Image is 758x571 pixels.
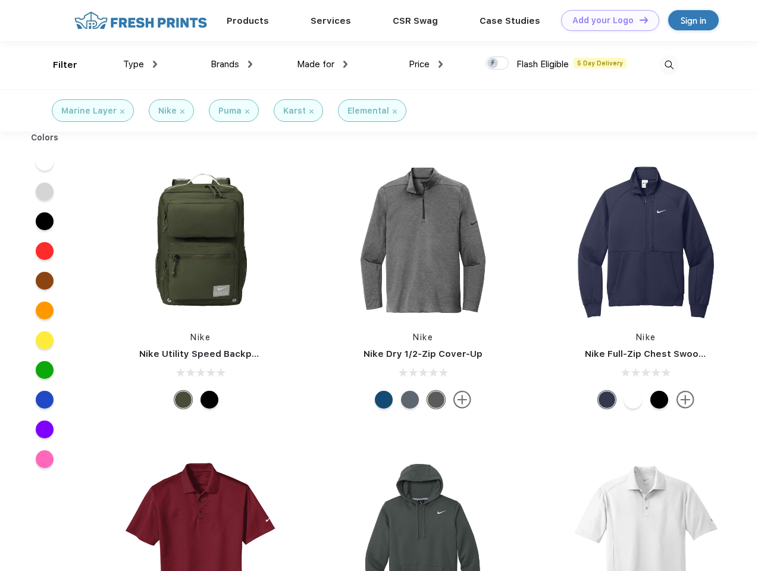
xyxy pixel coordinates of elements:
img: filter_cancel.svg [245,109,249,114]
div: Karst [283,105,306,117]
a: Nike [413,332,433,342]
img: filter_cancel.svg [393,109,397,114]
span: 5 Day Delivery [574,58,627,68]
div: Midnight Navy [598,391,616,409]
img: func=resize&h=266 [344,161,502,319]
img: filter_cancel.svg [309,109,314,114]
img: func=resize&h=266 [567,161,725,319]
img: dropdown.png [153,61,157,68]
img: dropdown.png [343,61,347,68]
div: Marine Layer [61,105,117,117]
a: Products [227,15,269,26]
img: more.svg [676,391,694,409]
span: Price [409,59,430,70]
a: Nike [636,332,656,342]
img: DT [640,17,648,23]
span: Brands [211,59,239,70]
div: Puma [218,105,242,117]
div: White [624,391,642,409]
a: CSR Swag [393,15,438,26]
img: func=resize&h=266 [121,161,280,319]
div: Navy Heather [401,391,419,409]
a: Nike Full-Zip Chest Swoosh Jacket [585,349,743,359]
a: Nike Utility Speed Backpack [139,349,268,359]
a: Sign in [668,10,719,30]
div: Filter [53,58,77,72]
span: Flash Eligible [516,59,569,70]
span: Type [123,59,144,70]
img: filter_cancel.svg [120,109,124,114]
div: Add your Logo [572,15,634,26]
a: Nike [190,332,211,342]
img: desktop_search.svg [659,55,679,75]
div: Black [201,391,218,409]
div: Black Heather [427,391,445,409]
a: Nike Dry 1/2-Zip Cover-Up [364,349,483,359]
a: Services [311,15,351,26]
div: Cargo Khaki [174,391,192,409]
div: Elemental [347,105,389,117]
div: Colors [22,131,68,144]
img: dropdown.png [438,61,443,68]
div: Nike [158,105,177,117]
span: Made for [297,59,334,70]
div: Gym Blue [375,391,393,409]
img: filter_cancel.svg [180,109,184,114]
img: dropdown.png [248,61,252,68]
img: more.svg [453,391,471,409]
img: fo%20logo%202.webp [71,10,211,31]
div: Sign in [681,14,706,27]
div: Black [650,391,668,409]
